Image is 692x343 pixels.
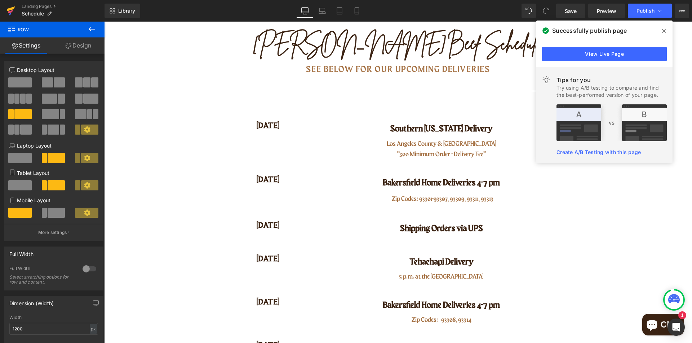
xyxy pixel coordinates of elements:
[9,197,98,204] p: Mobile Layout
[208,294,467,303] p: Zip Codes: 93308, 93314
[675,4,689,18] button: More
[127,198,202,210] h4: [DATE]
[208,275,467,294] h1: Bakersfield Home Deliveries 4-7 pm
[556,104,667,141] img: tip.png
[556,76,667,84] div: Tips for you
[213,98,462,117] h1: Southern [US_STATE] Delivery
[105,4,140,18] a: New Library
[9,247,34,257] div: Full Width
[118,8,135,14] span: Library
[121,8,467,32] h1: [PERSON_NAME] Beef Schedule
[552,26,627,35] span: Successfully publish page
[208,318,467,337] h1: Kern River Valley Delivery
[208,251,467,260] p: 5 p.m. at the [GEOGRAPHIC_DATA]
[539,4,553,18] button: Redo
[9,169,98,177] p: Tablet Layout
[9,66,98,74] p: Desktop Layout
[208,231,467,251] h1: Tehachapi Delivery
[38,229,67,236] p: More settings
[127,98,202,110] h4: [DATE]
[9,296,54,306] div: Dimension (Width)
[542,47,667,61] a: View Live Page
[121,318,208,330] h4: [DATE]
[52,37,105,54] a: Design
[9,275,74,285] div: Select stretching options for row and content.
[331,4,348,18] a: Tablet
[536,292,582,316] inbox-online-store-chat: Shopify online store chat
[9,315,98,320] div: Width
[597,7,616,15] span: Preview
[121,231,208,244] h4: [DATE]
[522,4,536,18] button: Undo
[7,22,79,37] span: Row
[9,142,98,149] p: Laptop Layout
[588,4,625,18] a: Preview
[22,11,44,17] span: Schedule
[116,41,473,55] h4: SEE BELOW FOR OUR UPCOMING Deliveries
[213,198,462,217] h1: Shipping Orders via UPS
[667,319,685,336] div: Open Intercom Messenger
[348,4,365,18] a: Mobile
[22,4,105,9] a: Landing Pages
[288,174,389,181] span: Zip Codes: 93301-93307, 93309, 93311, 93313
[556,149,641,155] a: Create A/B Testing with this page
[208,152,467,171] h1: Bakersfield Home Deliveries 4-7 pm
[556,84,667,99] div: Try using A/B testing to compare and find the best-performed version of your page.
[213,117,462,128] p: Los Angeles County & [GEOGRAPHIC_DATA]
[121,275,208,287] h4: [DATE]
[9,323,98,335] input: auto
[90,324,97,334] div: px
[314,4,331,18] a: Laptop
[213,128,462,138] p: **300 Minimum Order + Delivery Fee**
[121,152,208,164] h4: [DATE]
[4,224,103,241] button: More settings
[636,8,655,14] span: Publish
[628,4,672,18] button: Publish
[9,266,75,273] div: Full Width
[296,4,314,18] a: Desktop
[565,7,577,15] span: Save
[542,76,551,84] img: light.svg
